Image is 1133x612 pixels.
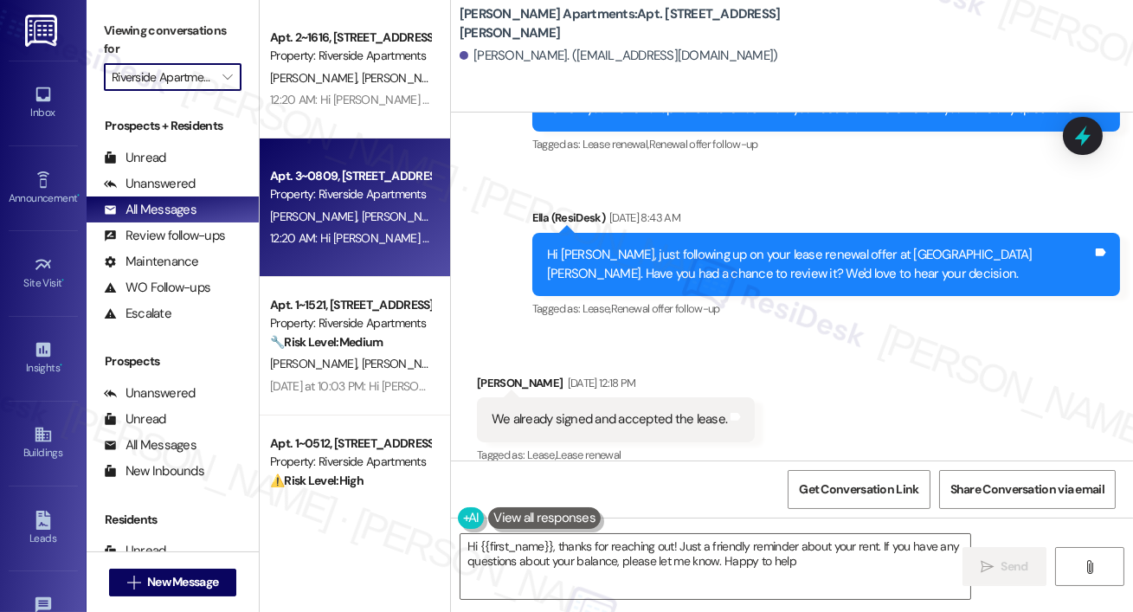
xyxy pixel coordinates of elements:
[532,132,1120,157] div: Tagged as:
[962,547,1046,586] button: Send
[981,560,994,574] i: 
[25,15,61,47] img: ResiDesk Logo
[62,274,65,287] span: •
[270,47,430,65] div: Property: Riverside Apartments
[270,209,362,224] span: [PERSON_NAME]
[270,356,362,371] span: [PERSON_NAME]
[649,137,758,151] span: Renewal offer follow-up
[939,470,1116,509] button: Share Conversation via email
[605,209,680,227] div: [DATE] 8:43 AM
[362,356,448,371] span: [PERSON_NAME]
[87,117,259,135] div: Prospects + Residents
[611,301,720,316] span: Renewal offer follow-up
[104,305,171,323] div: Escalate
[477,442,755,467] div: Tagged as:
[788,470,930,509] button: Get Conversation Link
[362,70,448,86] span: [PERSON_NAME]
[1083,560,1096,574] i: 
[104,227,225,245] div: Review follow-ups
[9,250,78,297] a: Site Visit •
[563,374,636,392] div: [DATE] 12:18 PM
[492,410,727,428] div: We already signed and accepted the lease.
[270,453,430,471] div: Property: Riverside Apartments
[77,190,80,202] span: •
[104,436,196,454] div: All Messages
[109,569,237,596] button: New Message
[532,209,1120,233] div: Ella (ResiDesk)
[270,473,364,488] strong: ⚠️ Risk Level: High
[104,175,196,193] div: Unanswered
[950,480,1104,499] span: Share Conversation via email
[460,5,806,42] b: [PERSON_NAME] Apartments: Apt. [STREET_ADDRESS][PERSON_NAME]
[104,149,166,167] div: Unread
[9,80,78,126] a: Inbox
[270,296,430,314] div: Apt. 1~1521, [STREET_ADDRESS]
[104,253,199,271] div: Maintenance
[104,17,241,63] label: Viewing conversations for
[547,246,1092,283] div: Hi [PERSON_NAME], just following up on your lease renewal offer at [GEOGRAPHIC_DATA][PERSON_NAME]...
[270,314,430,332] div: Property: Riverside Apartments
[270,435,430,453] div: Apt. 1~0512, [STREET_ADDRESS]
[460,47,778,65] div: [PERSON_NAME]. ([EMAIL_ADDRESS][DOMAIN_NAME])
[104,410,166,428] div: Unread
[270,334,383,350] strong: 🔧 Risk Level: Medium
[527,448,556,462] span: Lease ,
[270,70,362,86] span: [PERSON_NAME]
[9,506,78,552] a: Leads
[104,201,196,219] div: All Messages
[362,209,448,224] span: [PERSON_NAME]
[270,167,430,185] div: Apt. 3~0809, [STREET_ADDRESS]
[532,296,1120,321] div: Tagged as:
[1001,557,1028,576] span: Send
[147,573,218,591] span: New Message
[222,70,232,84] i: 
[87,511,259,529] div: Residents
[270,378,1026,394] div: [DATE] at 10:03 PM: Hi [PERSON_NAME], I was informed by the site team [DATE] that they will take ...
[104,542,166,560] div: Unread
[583,137,649,151] span: Lease renewal ,
[270,185,430,203] div: Property: Riverside Apartments
[104,462,204,480] div: New Inbounds
[799,480,918,499] span: Get Conversation Link
[127,576,140,589] i: 
[87,352,259,370] div: Prospects
[9,335,78,382] a: Insights •
[477,374,755,398] div: [PERSON_NAME]
[60,359,62,371] span: •
[104,384,196,403] div: Unanswered
[460,534,970,599] textarea: Hi {{first_name}}, thanks for reaching out! Just a friendly reminder about your rent. If you have...
[112,63,214,91] input: All communities
[556,448,621,462] span: Lease renewal
[583,301,611,316] span: Lease ,
[9,420,78,467] a: Buildings
[104,279,210,297] div: WO Follow-ups
[270,29,430,47] div: Apt. 2~1616, [STREET_ADDRESS]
